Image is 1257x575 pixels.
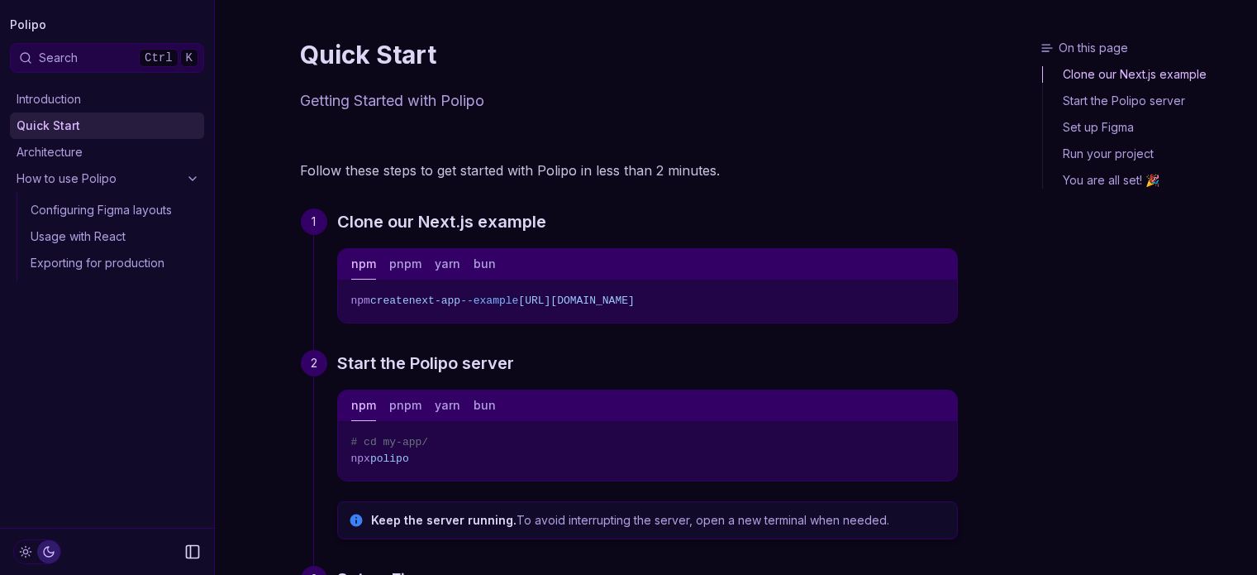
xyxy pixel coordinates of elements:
[1043,114,1250,141] a: Set up Figma
[10,113,204,139] a: Quick Start
[389,249,421,280] button: pnpm
[474,249,496,280] button: bun
[337,350,514,376] a: Start the Polipo server
[389,391,421,421] button: pnpm
[371,512,947,529] p: To avoid interrupting the server, open a new terminal when needed.
[24,250,204,276] a: Exporting for production
[370,295,409,307] span: create
[435,391,460,421] button: yarn
[139,49,179,67] kbd: Ctrl
[180,49,198,67] kbd: K
[351,391,376,421] button: npm
[10,43,204,73] button: SearchCtrlK
[351,249,376,280] button: npm
[24,223,204,250] a: Usage with React
[351,453,370,465] span: npx
[370,453,409,465] span: polipo
[435,249,460,280] button: yarn
[351,436,429,448] span: # cd my-app/
[1043,141,1250,167] a: Run your project
[13,539,61,564] button: Toggle Theme
[10,139,204,165] a: Architecture
[300,40,958,69] h1: Quick Start
[1043,167,1250,189] a: You are all set! 🎉
[371,513,517,527] strong: Keep the server running.
[351,295,370,307] span: npm
[474,391,496,421] button: bun
[1043,66,1250,88] a: Clone our Next.js example
[518,295,634,307] span: [URL][DOMAIN_NAME]
[460,295,518,307] span: --example
[337,208,546,235] a: Clone our Next.js example
[179,539,206,565] button: Collapse Sidebar
[1043,88,1250,114] a: Start the Polipo server
[1040,40,1250,56] h3: On this page
[300,89,958,113] p: Getting Started with Polipo
[409,295,460,307] span: next-app
[24,197,204,223] a: Configuring Figma layouts
[10,86,204,113] a: Introduction
[300,159,958,182] p: Follow these steps to get started with Polipo in less than 2 minutes.
[10,13,46,36] a: Polipo
[10,165,204,192] a: How to use Polipo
